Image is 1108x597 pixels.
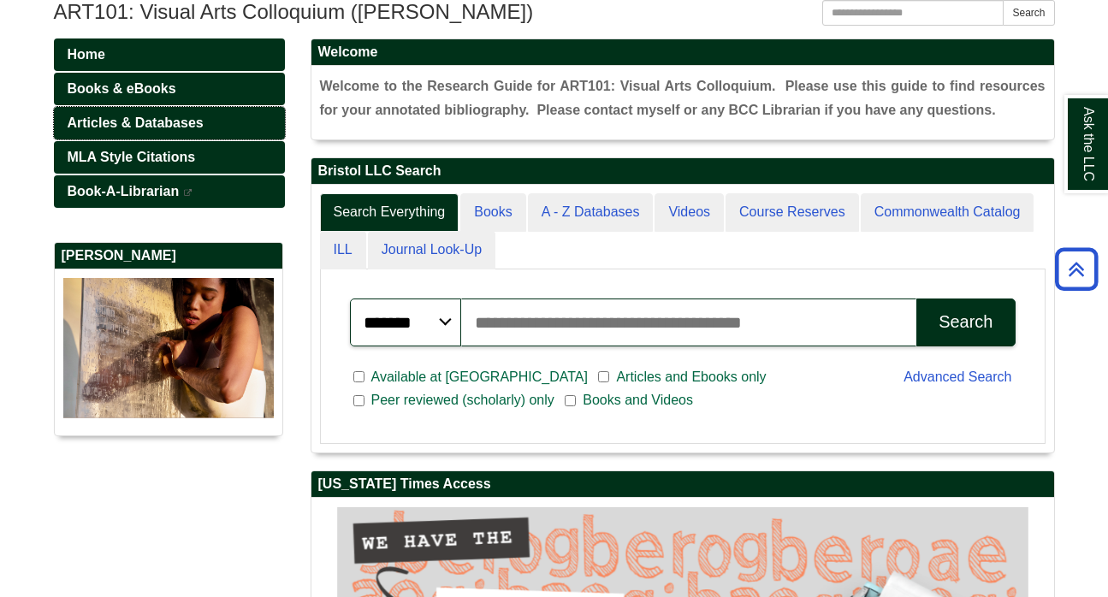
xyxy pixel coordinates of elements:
input: Articles and Ebooks only [598,369,609,385]
h2: Welcome [311,39,1054,66]
div: Search [939,312,992,332]
span: Welcome to the Research Guide for ART101: Visual Arts Colloquium. Please use this guide to find r... [320,79,1046,117]
a: MLA Style Citations [54,141,285,174]
input: Peer reviewed (scholarly) only [353,393,364,409]
span: Home [68,47,105,62]
h2: Bristol LLC Search [311,158,1054,185]
span: Articles and Ebooks only [609,367,773,387]
span: Articles & Databases [68,115,204,130]
span: Book-A-Librarian [68,184,180,198]
a: Home [54,38,285,71]
a: Books [460,193,525,232]
a: ILL [320,231,366,269]
a: Commonwealth Catalog [861,193,1034,232]
a: Books & eBooks [54,73,285,105]
a: Advanced Search [904,369,1011,384]
h2: [PERSON_NAME] [55,243,282,269]
h2: [US_STATE] Times Access [311,471,1054,498]
span: Peer reviewed (scholarly) only [364,390,561,411]
button: Search [916,298,1015,346]
a: Search Everything [320,193,459,232]
a: A - Z Databases [528,193,654,232]
a: Journal Look-Up [368,231,495,269]
a: Back to Top [1049,257,1104,281]
span: MLA Style Citations [68,150,196,164]
i: This link opens in a new window [183,189,193,197]
a: Book-A-Librarian [54,175,285,208]
span: Books and Videos [576,390,700,411]
div: Guide Pages [54,38,285,453]
a: Course Reserves [726,193,859,232]
input: Books and Videos [565,393,576,409]
a: Videos [655,193,724,232]
span: Available at [GEOGRAPHIC_DATA] [364,367,595,387]
span: Books & eBooks [68,81,176,96]
input: Available at [GEOGRAPHIC_DATA] [353,369,364,385]
a: Articles & Databases [54,107,285,139]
